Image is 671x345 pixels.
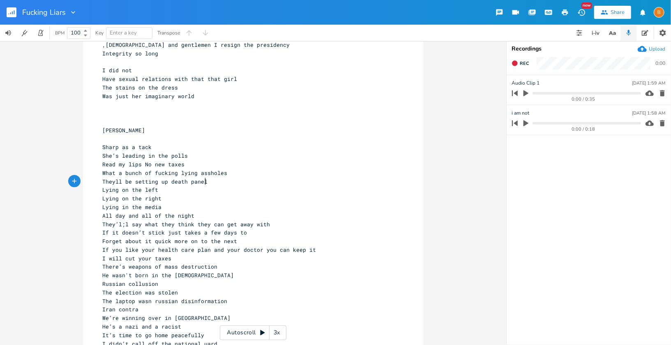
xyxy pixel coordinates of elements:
[102,306,138,313] span: Iran contra
[102,143,152,151] span: Sharp as a tack
[270,325,284,340] div: 3x
[611,9,625,16] div: Share
[102,50,158,57] span: Integrity so long
[102,297,227,305] span: The laptop wasn russian disinformation
[102,271,234,279] span: He wasn't born in the [DEMOGRAPHIC_DATA]
[520,60,529,67] span: Rec
[654,3,664,22] button: B
[632,81,665,85] div: [DATE] 1:59 AM
[102,212,194,219] span: All day and all of the night
[102,178,208,185] span: Theyll be setting up death panel
[102,331,204,339] span: It’s time to go home peacefully
[512,109,529,117] span: i am not
[508,57,532,70] button: Rec
[102,67,132,74] span: I did not
[102,263,217,270] span: There’s weapons of mass destruction
[95,30,104,35] div: Key
[655,61,665,66] div: 0:00
[573,5,590,20] button: New
[102,289,178,296] span: The election was stolen
[512,79,540,87] span: Audio Clip 1
[110,29,137,37] span: Enter a key
[102,221,270,228] span: They’l;l say what they think they can get away with
[102,186,158,193] span: Lying on the left
[654,7,664,18] div: Brian Lawley
[102,84,178,91] span: The stains on the dress
[102,203,161,211] span: Lying in the media
[22,9,66,16] span: Fucking Liars
[102,195,161,202] span: Lying on the right
[102,229,247,236] span: If it doesn’t stick just takes a few days to
[220,325,286,340] div: Autoscroll
[102,237,237,245] span: Forget about it quick more on to the next
[581,2,592,9] div: New
[512,46,666,52] div: Recordings
[157,30,180,35] div: Transpose
[102,323,181,330] span: He’s a nazi and a racist
[102,126,145,134] span: [PERSON_NAME]
[102,255,171,262] span: I will cut your taxes
[102,161,184,168] span: Read my lips No new taxes
[102,152,188,159] span: She’s leading in the polls
[649,46,665,52] div: Upload
[632,111,665,115] div: [DATE] 1:58 AM
[102,246,316,253] span: If you like your health care plan and your doctor you can keep it
[102,75,237,83] span: Have sexual relations with that that girl
[102,169,227,177] span: What a bunch of fucking lying assholes
[638,44,665,53] button: Upload
[102,280,158,287] span: Russian collusion
[55,31,65,35] div: BPM
[526,127,641,131] div: 0:00 / 0:18
[102,92,194,100] span: Was just her imaginary world
[526,97,641,101] div: 0:00 / 0:35
[102,314,231,322] span: We’re winning over in [GEOGRAPHIC_DATA]
[594,6,631,19] button: Share
[102,41,290,48] span: ,[DEMOGRAPHIC_DATA] and gentlemen I resign the presidency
